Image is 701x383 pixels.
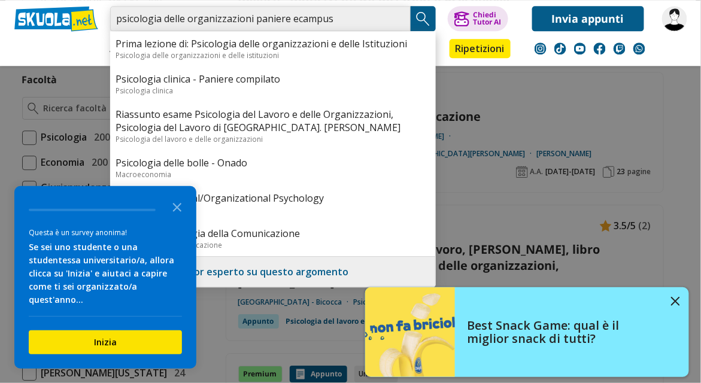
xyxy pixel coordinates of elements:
[29,227,182,238] div: Questa è un survey anonima!
[116,169,430,180] div: Macroeconomia
[554,42,566,54] img: tiktok
[671,297,680,306] img: close
[633,42,645,54] img: WhatsApp
[450,39,511,58] a: Ripetizioni
[29,241,182,306] div: Se sei uno studente o una studentessa universitario/a, allora clicca su 'Inizia' e aiutaci a capi...
[473,11,501,26] div: Chiedi Tutor AI
[116,86,430,96] div: Psicologia clinica
[116,134,430,144] div: Psicologia del lavoro e delle organizzazioni
[365,287,689,377] a: Best Snack Game: qual è il miglior snack di tutti?
[614,42,626,54] img: twitch
[116,240,430,250] div: Psicologia della comunicazione
[116,72,430,86] a: Psicologia clinica - Paniere compilato
[448,6,508,31] button: ChiediTutor AI
[14,186,196,369] div: Survey
[107,39,161,60] a: Appunti
[116,108,430,134] a: Riassunto esame Psicologia del Lavoro e delle Organizzazioni, Psicologia del Lavoro di [GEOGRAPHI...
[467,319,662,345] h4: Best Snack Game: qual è il miglior snack di tutti?
[165,194,189,218] button: Close the survey
[116,50,430,60] div: Psicologia delle organizzazioni e delle istituzioni
[29,330,182,354] button: Inizia
[110,6,411,31] input: Cerca appunti, riassunti o versioni
[116,156,430,169] a: Psicologia delle bolle - Onado
[116,205,430,215] div: Inglese
[662,6,687,31] img: Cate.1
[594,42,606,54] img: facebook
[135,265,349,278] a: Trova un tutor esperto su questo argomento
[116,227,430,240] a: Appunti - Psicologia della Comunicazione
[532,6,644,31] a: Invia appunti
[574,42,586,54] img: youtube
[414,10,432,28] img: Cerca appunti, riassunti o versioni
[535,42,547,54] img: instagram
[116,37,430,50] a: Prima lezione di: Psicologia delle organizzazioni e delle Istituzioni
[411,6,436,31] button: Search Button
[116,191,430,205] a: Inglese - Industrial/Organizational Psychology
